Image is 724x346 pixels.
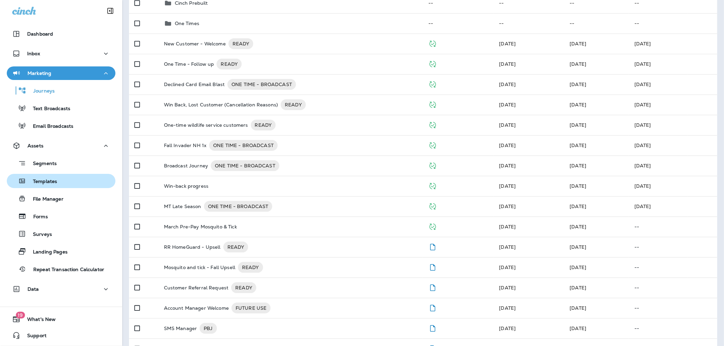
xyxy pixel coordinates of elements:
div: READY [217,59,242,69]
button: Collapse Sidebar [101,4,120,18]
td: [DATE] [629,74,717,95]
span: Draft [428,304,437,310]
span: Courtney Carace [570,122,586,128]
span: Courtney Carace [499,163,516,169]
td: -- [564,13,629,34]
div: READY [251,120,276,130]
p: Email Broadcasts [26,123,73,130]
span: Frank Carreno [570,163,586,169]
span: Frank Carreno [499,102,516,108]
span: Patrick Nicholson [499,81,516,87]
p: Assets [27,143,43,148]
button: Email Broadcasts [7,119,115,133]
span: Published [428,60,437,66]
span: Frank Carreno [570,61,586,67]
td: -- [629,13,717,34]
span: Published [428,203,437,209]
span: Courtney Carace [570,142,586,148]
td: [DATE] [629,176,717,196]
p: -- [634,224,712,229]
button: Journeys [7,83,115,98]
button: 19What's New [7,312,115,326]
span: Frank Carreno [570,305,586,311]
span: ONE TIME - BROADCAST [204,203,273,210]
p: Win Back, Lost Customer (Cancellation Reasons) [164,99,278,110]
span: Published [428,40,437,46]
td: [DATE] [629,54,717,74]
td: [DATE] [629,115,717,135]
span: Draft [428,325,437,331]
span: Frank Carreno [570,183,586,189]
td: -- [423,13,494,34]
p: One-time wildlife service customers [164,120,248,130]
button: Dashboard [7,27,115,41]
p: RR HomeGuard - Upsell [164,242,221,252]
button: File Manager [7,191,115,206]
span: Frank Carreno [499,264,516,270]
span: Frank Carreno [570,41,586,47]
span: Support [20,333,47,341]
button: Segments [7,156,115,170]
div: READY [281,99,306,110]
span: READY [251,122,276,128]
p: March Pre-Pay Mosquito & Tick [164,224,237,229]
span: READY [223,244,248,250]
button: Surveys [7,227,115,241]
button: Repeat Transaction Calculator [7,262,115,276]
div: READY [228,38,254,49]
span: Frank Carreno [570,285,586,291]
p: -- [634,244,712,250]
span: Published [428,101,437,107]
span: Courtney Carace [499,305,516,311]
span: Published [428,182,437,188]
span: Frank Carreno [499,244,516,250]
span: What's New [20,317,56,325]
p: One Time - Follow up [164,59,214,69]
span: Courtney Carace [499,142,516,148]
div: ONE TIME - BROADCAST [211,160,279,171]
td: [DATE] [629,196,717,217]
p: Forms [26,214,48,220]
p: Data [27,286,39,292]
p: Declined Card Email Blast [164,79,225,90]
button: Templates [7,174,115,188]
span: Frank Carreno [570,244,586,250]
span: Frank Carreno [499,224,516,230]
p: -- [634,285,712,290]
span: Published [428,81,437,87]
p: Win-back progress [164,183,208,189]
p: New Customer - Welcome [164,38,226,49]
button: Inbox [7,47,115,60]
p: Landing Pages [26,249,68,256]
div: ONE TIME - BROADCAST [227,79,296,90]
td: -- [494,13,564,34]
p: SMS Manager [164,323,197,334]
span: Published [428,162,437,168]
p: -- [634,265,712,270]
span: READY [238,264,263,271]
div: READY [238,262,263,273]
p: Fall Invader NH 1x [164,140,207,151]
button: Assets [7,139,115,152]
p: Marketing [27,70,51,76]
p: Surveys [26,231,52,238]
span: Frank Carreno [570,102,586,108]
span: Frank Carreno [499,122,516,128]
span: Frank Carreno [570,264,586,270]
div: ONE TIME - BROADCAST [204,201,273,212]
div: FUTURE USE [231,303,271,313]
span: Published [428,142,437,148]
span: READY [281,101,306,108]
p: Account Manager Welcome [164,303,229,313]
div: READY [231,282,256,293]
span: Frank Carreno [570,325,586,331]
td: [DATE] [629,135,717,156]
span: ONE TIME - BROADCAST [211,162,279,169]
p: Mosquito and tick - Fall Upsell [164,262,235,273]
p: Templates [26,179,57,185]
span: READY [231,284,256,291]
p: Text Broadcasts [26,106,70,112]
td: [DATE] [629,34,717,54]
button: Support [7,329,115,342]
p: Journeys [26,88,55,95]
